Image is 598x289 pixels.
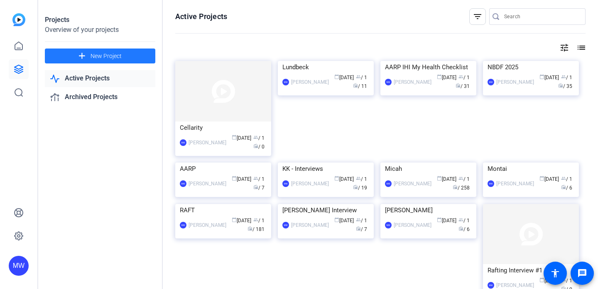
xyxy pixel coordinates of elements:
span: [DATE] [334,176,354,182]
div: [PERSON_NAME] [394,180,431,188]
div: MW [282,180,289,187]
span: / 11 [353,83,367,89]
div: Rafting Interview #1 [488,264,574,277]
div: AARP [180,163,267,175]
div: [PERSON_NAME] [496,78,534,86]
a: Active Projects [45,70,155,87]
span: [DATE] [334,218,354,223]
div: MW [282,222,289,228]
span: group [356,176,361,181]
span: [DATE] [437,75,456,80]
span: [DATE] [539,176,559,182]
span: radio [248,226,252,231]
span: [DATE] [437,218,456,223]
div: Overview of your projects [45,25,155,35]
span: / 1 [253,218,265,223]
div: [PERSON_NAME] [291,180,329,188]
div: Lundbeck [282,61,369,73]
mat-icon: message [577,268,587,278]
span: calendar_today [334,176,339,181]
mat-icon: list [576,43,586,53]
span: / 181 [248,226,265,232]
span: calendar_today [437,74,442,79]
div: RAFT [180,204,267,216]
span: radio [353,185,358,189]
span: / 6 [561,185,572,191]
span: / 1 [356,75,367,80]
div: MW [488,282,494,289]
div: [PERSON_NAME] [291,221,329,229]
div: [PERSON_NAME] [189,221,226,229]
div: MW [180,222,186,228]
img: blue-gradient.svg [12,13,25,26]
span: / 31 [456,83,470,89]
span: radio [561,185,566,189]
div: MW [180,139,186,146]
span: group [356,217,361,222]
span: / 35 [558,83,572,89]
span: radio [453,185,458,189]
span: / 7 [356,226,367,232]
mat-icon: filter_list [473,12,483,22]
div: MW [9,256,29,276]
span: / 19 [353,185,367,191]
span: radio [356,226,361,231]
span: calendar_today [539,74,544,79]
span: / 1 [253,176,265,182]
span: / 258 [453,185,470,191]
span: calendar_today [437,176,442,181]
span: radio [253,143,258,148]
div: NBDF 2025 [488,61,574,73]
span: / 6 [458,226,470,232]
span: group [253,135,258,140]
div: [PERSON_NAME] [189,180,226,188]
span: calendar_today [232,176,237,181]
span: group [253,176,258,181]
h1: Active Projects [175,12,227,22]
span: radio [353,83,358,88]
span: calendar_today [334,217,339,222]
div: MW [488,180,494,187]
span: / 1 [253,135,265,141]
div: Cellarity [180,121,267,134]
div: MW [180,180,186,187]
div: [PERSON_NAME] [189,138,226,147]
div: MW [488,79,494,85]
span: [DATE] [232,176,251,182]
span: group [356,74,361,79]
span: group [561,176,566,181]
span: calendar_today [232,135,237,140]
span: / 1 [458,75,470,80]
input: Search [504,12,579,22]
mat-icon: add [77,51,87,61]
div: MW [385,79,392,85]
div: [PERSON_NAME] [291,78,329,86]
mat-icon: tune [559,43,569,53]
span: group [253,217,258,222]
span: / 1 [561,176,572,182]
span: / 1 [458,176,470,182]
span: radio [253,185,258,189]
div: Micah [385,163,472,175]
span: calendar_today [334,74,339,79]
button: New Project [45,49,155,63]
div: [PERSON_NAME] [394,221,431,229]
div: [PERSON_NAME] Interview [282,204,369,216]
span: [DATE] [232,218,251,223]
div: MW [385,180,392,187]
mat-icon: accessibility [550,268,560,278]
span: calendar_today [437,217,442,222]
span: calendar_today [539,176,544,181]
span: group [561,74,566,79]
span: / 7 [253,185,265,191]
span: [DATE] [334,75,354,80]
span: group [458,217,463,222]
span: New Project [91,52,122,61]
span: radio [458,226,463,231]
div: Projects [45,15,155,25]
span: radio [558,83,563,88]
a: Archived Projects [45,89,155,106]
span: [DATE] [232,135,251,141]
span: / 0 [253,144,265,150]
span: group [458,74,463,79]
